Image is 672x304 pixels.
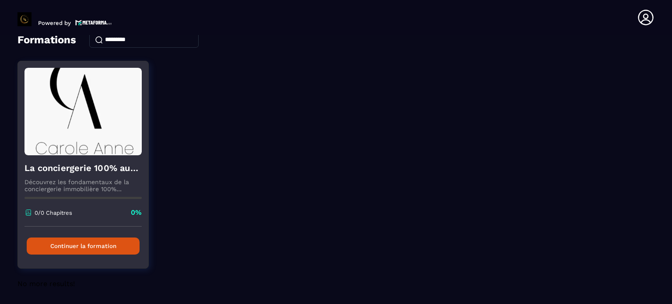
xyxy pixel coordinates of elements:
[38,20,71,26] p: Powered by
[17,12,31,26] img: logo-branding
[75,19,112,26] img: logo
[17,61,160,280] a: formation-backgroundLa conciergerie 100% automatiséeDécouvrez les fondamentaux de la conciergerie...
[24,162,142,174] h4: La conciergerie 100% automatisée
[17,34,76,46] h4: Formations
[27,238,140,255] button: Continuer la formation
[35,210,72,216] p: 0/0 Chapitres
[24,178,142,192] p: Découvrez les fondamentaux de la conciergerie immobilière 100% automatisée. Cette formation est c...
[24,68,142,155] img: formation-background
[131,208,142,217] p: 0%
[17,280,75,288] span: No more results!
